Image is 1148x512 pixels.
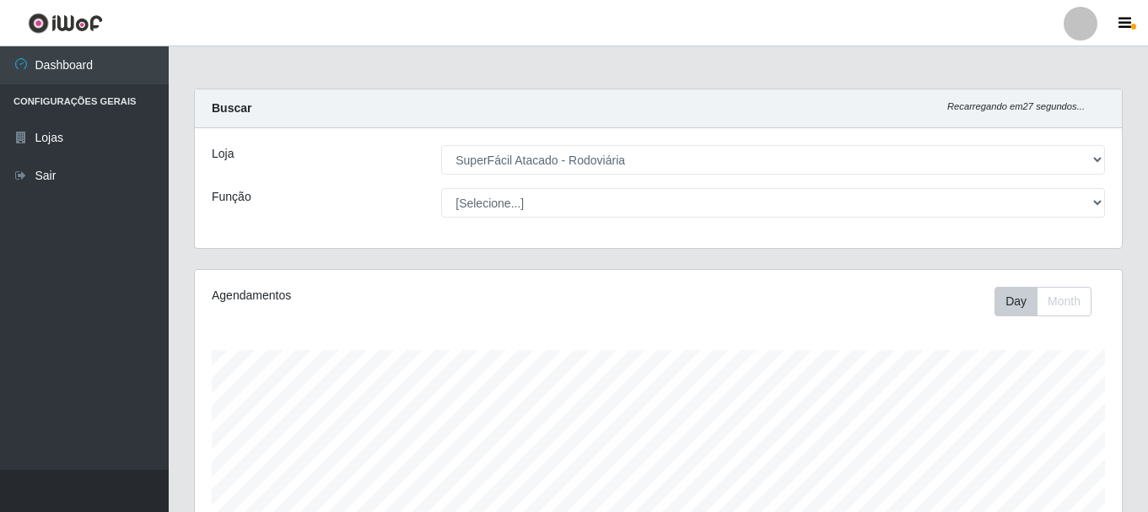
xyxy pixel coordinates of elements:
[994,287,1091,316] div: First group
[212,145,234,163] label: Loja
[994,287,1105,316] div: Toolbar with button groups
[212,188,251,206] label: Função
[212,287,569,305] div: Agendamentos
[947,101,1085,111] i: Recarregando em 27 segundos...
[1037,287,1091,316] button: Month
[994,287,1038,316] button: Day
[28,13,103,34] img: CoreUI Logo
[212,101,251,115] strong: Buscar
